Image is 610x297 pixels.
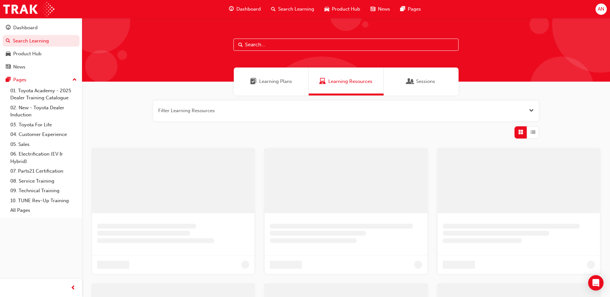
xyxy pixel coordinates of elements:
[309,67,384,95] a: Learning ResourcesLearning Resources
[13,63,25,71] div: News
[395,3,426,16] a: pages-iconPages
[13,50,41,58] div: Product Hub
[416,78,435,85] span: Sessions
[531,129,535,136] span: List
[3,48,79,60] a: Product Hub
[259,78,292,85] span: Learning Plans
[238,41,243,49] span: Search
[71,284,76,292] span: prev-icon
[8,103,79,120] a: 02. New - Toyota Dealer Induction
[6,51,11,57] span: car-icon
[3,35,79,47] a: Search Learning
[588,275,604,291] div: Open Intercom Messenger
[8,166,79,176] a: 07. Parts21 Certification
[8,176,79,186] a: 08. Service Training
[518,129,523,136] span: Grid
[234,67,309,95] a: Learning PlansLearning Plans
[13,24,38,32] div: Dashboard
[8,186,79,196] a: 09. Technical Training
[8,120,79,130] a: 03. Toyota For Life
[233,39,459,51] input: Search...
[229,5,234,13] span: guage-icon
[6,77,11,83] span: pages-icon
[378,5,390,13] span: News
[319,3,365,16] a: car-iconProduct Hub
[250,78,257,85] span: Learning Plans
[370,5,375,13] span: news-icon
[271,5,276,13] span: search-icon
[13,76,26,84] div: Pages
[3,74,79,86] button: Pages
[8,205,79,215] a: All Pages
[266,3,319,16] a: search-iconSearch Learning
[3,22,79,34] a: Dashboard
[328,78,372,85] span: Learning Resources
[6,64,11,70] span: news-icon
[400,5,405,13] span: pages-icon
[8,196,79,206] a: 10. TUNE Rev-Up Training
[319,78,326,85] span: Learning Resources
[278,5,314,13] span: Search Learning
[407,78,414,85] span: Sessions
[598,5,604,13] span: AN
[8,149,79,166] a: 06. Electrification (EV & Hybrid)
[6,25,11,31] span: guage-icon
[384,67,459,95] a: SessionsSessions
[6,38,10,44] span: search-icon
[3,61,79,73] a: News
[408,5,421,13] span: Pages
[596,4,607,15] button: AN
[3,2,54,16] img: Trak
[324,5,329,13] span: car-icon
[529,107,534,114] button: Open the filter
[224,3,266,16] a: guage-iconDashboard
[365,3,395,16] a: news-iconNews
[8,86,79,103] a: 01. Toyota Academy - 2025 Dealer Training Catalogue
[332,5,360,13] span: Product Hub
[72,76,77,84] span: up-icon
[3,21,79,74] button: DashboardSearch LearningProduct HubNews
[236,5,261,13] span: Dashboard
[8,139,79,149] a: 05. Sales
[8,130,79,139] a: 04. Customer Experience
